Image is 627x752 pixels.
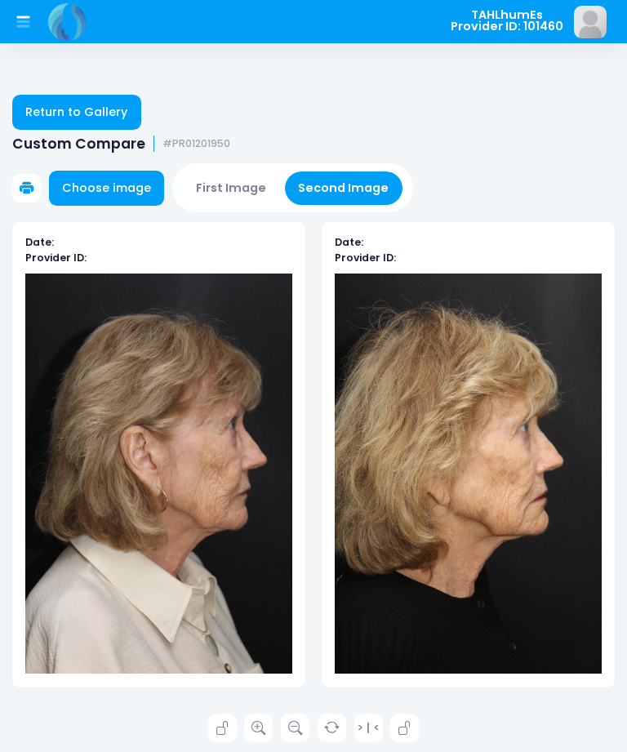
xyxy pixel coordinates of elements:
b: Date: [335,235,363,249]
b: Date: [25,235,54,249]
b: Provider ID: [25,251,87,265]
a: > | < [354,714,383,742]
img: image [574,6,607,38]
img: compare-img1 [25,274,292,674]
img: compare-img2 [335,274,602,674]
small: #PR01201950 [162,138,230,150]
a: Return to Gallery [12,95,141,130]
span: TAHLhumEs Provider ID: 101460 [451,9,563,33]
a: Choose image [49,171,165,206]
img: Logo [45,2,90,42]
button: Second Image [285,171,402,205]
b: Provider ID: [335,251,396,265]
button: First Image [183,171,280,205]
span: Custom Compare [12,136,145,153]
